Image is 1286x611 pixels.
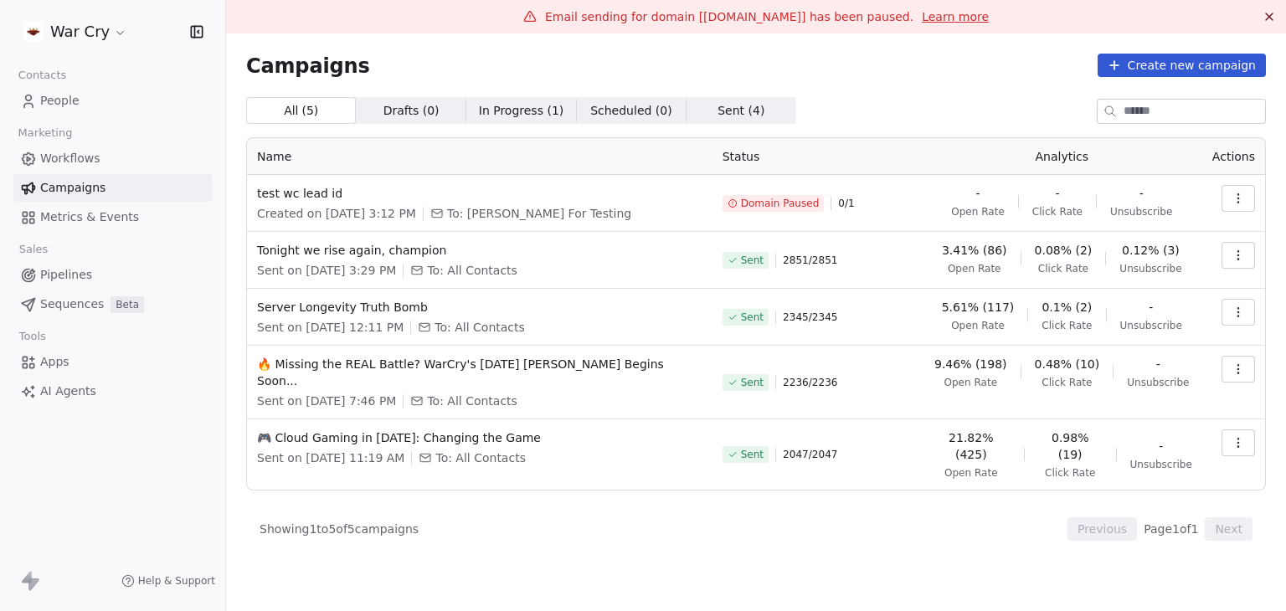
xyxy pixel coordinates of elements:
[383,102,440,120] span: Drafts ( 0 )
[1032,205,1083,218] span: Click Rate
[741,254,764,267] span: Sent
[13,87,212,115] a: People
[951,319,1005,332] span: Open Rate
[1038,262,1088,275] span: Click Rate
[718,102,764,120] span: Sent ( 4 )
[13,145,212,172] a: Workflows
[427,393,517,409] span: To: All Contacts
[50,21,110,43] span: War Cry
[1038,429,1103,463] span: 0.98% (19)
[257,393,396,409] span: Sent on [DATE] 7:46 PM
[447,205,631,222] span: To: Alex For Testing
[783,311,837,324] span: 2345 / 2345
[257,185,702,202] span: test wc lead id
[40,383,96,400] span: AI Agents
[257,205,416,222] span: Created on [DATE] 3:12 PM
[111,296,144,313] span: Beta
[741,376,764,389] span: Sent
[12,324,53,349] span: Tools
[257,449,404,466] span: Sent on [DATE] 11:19 AM
[1159,438,1163,454] span: -
[40,353,69,371] span: Apps
[13,203,212,231] a: Metrics & Events
[257,319,404,336] span: Sent on [DATE] 12:11 PM
[247,138,712,175] th: Name
[435,319,524,336] span: To: All Contacts
[13,261,212,289] a: Pipelines
[1045,466,1095,480] span: Click Rate
[246,54,370,77] span: Campaigns
[838,197,854,210] span: 0 / 1
[741,448,764,461] span: Sent
[40,266,92,284] span: Pipelines
[944,376,997,389] span: Open Rate
[257,356,702,389] span: 🔥 Missing the REAL Battle? WarCry's [DATE] [PERSON_NAME] Begins Soon...
[13,348,212,376] a: Apps
[1067,517,1137,541] button: Previous
[1119,262,1181,275] span: Unsubscribe
[545,10,913,23] span: Email sending for domain [[DOMAIN_NAME]] has been paused.
[257,262,396,279] span: Sent on [DATE] 3:29 PM
[40,295,104,313] span: Sequences
[783,448,837,461] span: 2047 / 2047
[23,22,44,42] img: Progetto%20senza%20titolo-2025-02-02.png
[783,254,837,267] span: 2851 / 2851
[40,150,100,167] span: Workflows
[1110,205,1172,218] span: Unsubscribe
[138,574,215,588] span: Help & Support
[257,299,702,316] span: Server Longevity Truth Bomb
[1202,138,1265,175] th: Actions
[1035,356,1100,372] span: 0.48% (10)
[40,208,139,226] span: Metrics & Events
[944,466,998,480] span: Open Rate
[922,8,989,25] a: Learn more
[590,102,672,120] span: Scheduled ( 0 )
[40,92,80,110] span: People
[741,311,764,324] span: Sent
[741,197,820,210] span: Domain Paused
[260,521,419,537] span: Showing 1 to 5 of 5 campaigns
[20,18,131,46] button: War Cry
[783,376,837,389] span: 2236 / 2236
[1042,376,1092,389] span: Click Rate
[121,574,215,588] a: Help & Support
[427,262,517,279] span: To: All Contacts
[1144,521,1198,537] span: Page 1 of 1
[12,237,55,262] span: Sales
[13,290,212,318] a: SequencesBeta
[257,429,702,446] span: 🎮 Cloud Gaming in [DATE]: Changing the Game
[1127,376,1189,389] span: Unsubscribe
[11,63,74,88] span: Contacts
[712,138,922,175] th: Status
[948,262,1001,275] span: Open Rate
[1122,242,1180,259] span: 0.12% (3)
[1042,319,1092,332] span: Click Rate
[257,242,702,259] span: Tonight we rise again, champion
[1098,54,1266,77] button: Create new campaign
[1205,517,1253,541] button: Next
[1042,299,1092,316] span: 0.1% (2)
[1156,356,1160,372] span: -
[479,102,564,120] span: In Progress ( 1 )
[1139,185,1144,202] span: -
[932,429,1011,463] span: 21.82% (425)
[975,185,980,202] span: -
[1035,242,1093,259] span: 0.08% (2)
[40,179,105,197] span: Campaigns
[1120,319,1182,332] span: Unsubscribe
[435,449,525,466] span: To: All Contacts
[934,356,1007,372] span: 9.46% (198)
[13,174,212,202] a: Campaigns
[942,299,1015,316] span: 5.61% (117)
[1055,185,1059,202] span: -
[13,377,212,405] a: AI Agents
[11,121,80,146] span: Marketing
[1130,458,1192,471] span: Unsubscribe
[942,242,1007,259] span: 3.41% (86)
[951,205,1005,218] span: Open Rate
[1149,299,1153,316] span: -
[922,138,1202,175] th: Analytics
